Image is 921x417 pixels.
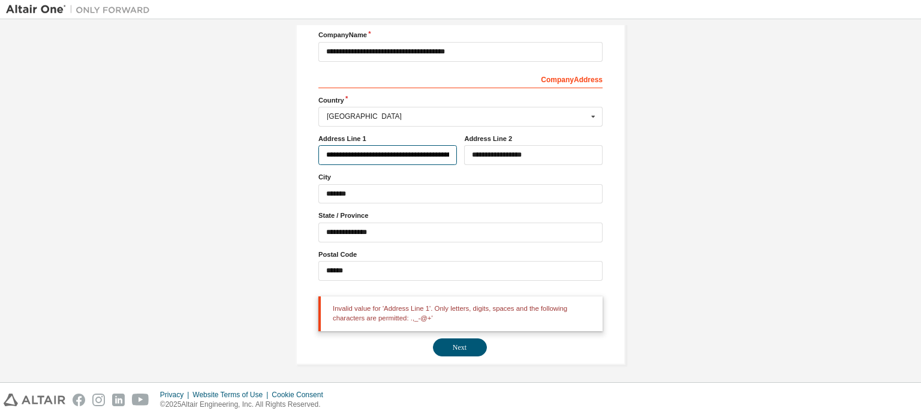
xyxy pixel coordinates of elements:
img: facebook.svg [73,394,85,406]
label: State / Province [318,211,603,220]
label: Country [318,95,603,105]
label: Address Line 1 [318,134,457,143]
div: [GEOGRAPHIC_DATA] [327,113,588,120]
img: altair_logo.svg [4,394,65,406]
div: Website Terms of Use [192,390,272,400]
img: youtube.svg [132,394,149,406]
label: City [318,172,603,182]
label: Address Line 2 [464,134,603,143]
label: Company Name [318,30,603,40]
div: Privacy [160,390,192,400]
button: Next [433,338,487,356]
img: linkedin.svg [112,394,125,406]
img: Altair One [6,4,156,16]
div: Invalid value for 'Address Line 1'. Only letters, digits, spaces and the following characters are... [318,296,603,332]
img: instagram.svg [92,394,105,406]
label: Postal Code [318,250,603,259]
div: Cookie Consent [272,390,330,400]
div: Company Address [318,69,603,88]
p: © 2025 Altair Engineering, Inc. All Rights Reserved. [160,400,330,410]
